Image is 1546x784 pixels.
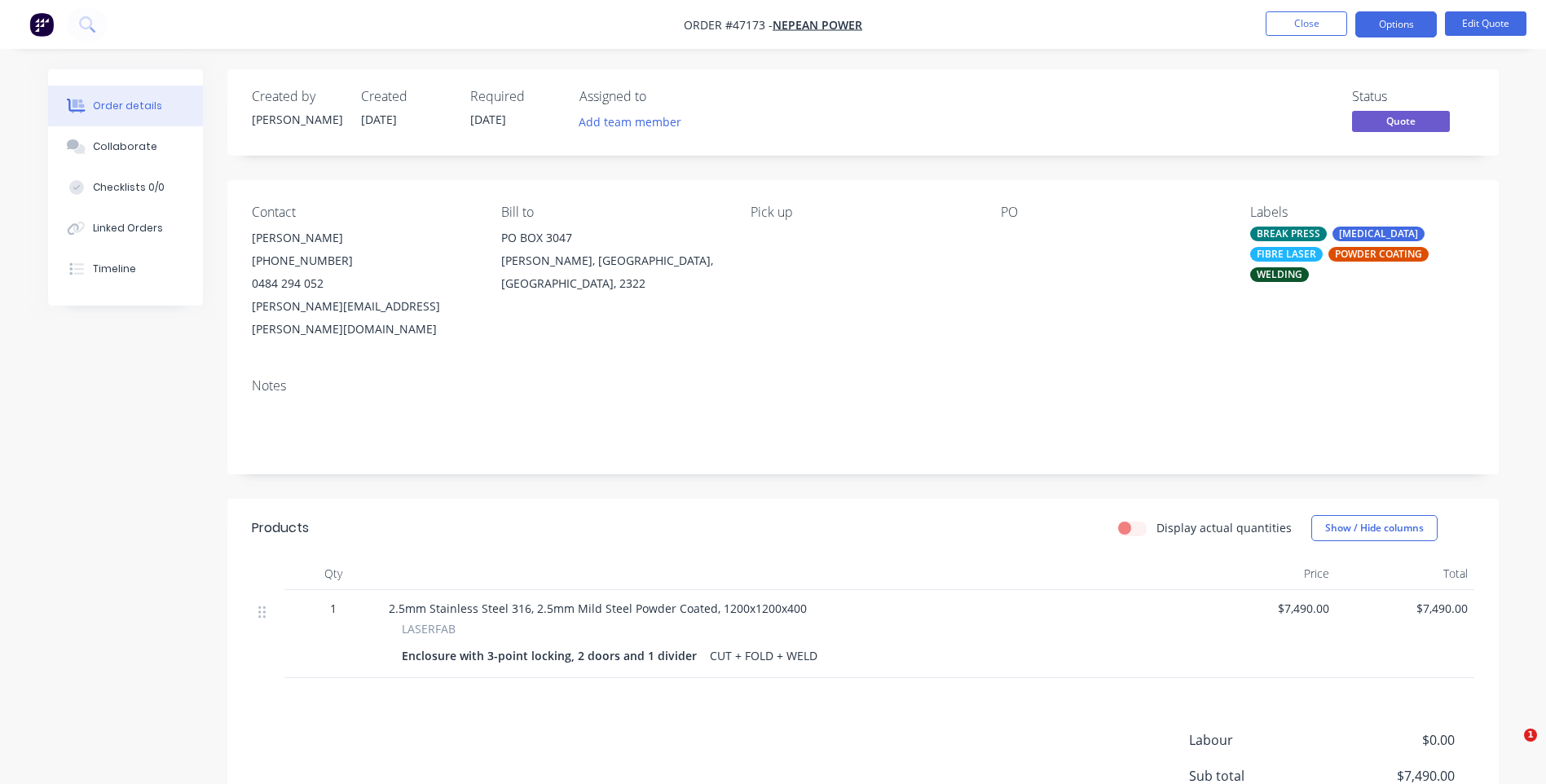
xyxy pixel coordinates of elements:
div: [PERSON_NAME][PHONE_NUMBER]0484 294 052[PERSON_NAME][EMAIL_ADDRESS][PERSON_NAME][DOMAIN_NAME] [252,227,475,341]
div: [PERSON_NAME], [GEOGRAPHIC_DATA], [GEOGRAPHIC_DATA], 2322 [501,249,725,295]
button: Checklists 0/0 [48,167,203,208]
span: [DATE] [361,112,397,127]
span: 2.5mm Stainless Steel 316, 2.5mm Mild Steel Powder Coated, 1200x1200x400 [389,601,807,616]
iframe: Intercom live chat [1491,729,1530,768]
button: Add team member [579,111,690,133]
div: Created [361,89,451,104]
div: [PERSON_NAME][EMAIL_ADDRESS][PERSON_NAME][DOMAIN_NAME] [252,295,475,341]
span: $7,490.00 [1342,600,1468,617]
div: Labels [1250,205,1473,220]
a: NEPEAN POWER [773,17,862,33]
div: WELDING [1250,267,1309,282]
span: Labour [1189,730,1334,750]
button: Edit Quote [1445,11,1526,36]
div: Assigned to [579,89,742,104]
label: Display actual quantities [1156,519,1292,536]
button: Options [1355,11,1437,37]
span: 1 [1524,729,1537,742]
span: LASERFAB [402,620,456,637]
div: Checklists 0/0 [93,180,165,195]
div: Order details [93,99,162,113]
span: Quote [1352,111,1450,131]
span: 1 [330,600,337,617]
span: $0.00 [1333,730,1454,750]
div: PO BOX 3047[PERSON_NAME], [GEOGRAPHIC_DATA], [GEOGRAPHIC_DATA], 2322 [501,227,725,295]
div: [PERSON_NAME] [252,111,341,128]
button: Collaborate [48,126,203,167]
button: Add team member [570,111,689,133]
div: Linked Orders [93,221,163,236]
button: Quote [1352,111,1450,135]
div: Enclosure with 3-point locking, 2 doors and 1 divider [402,644,703,667]
div: Total [1336,557,1474,590]
button: Timeline [48,249,203,289]
div: Timeline [93,262,136,276]
div: 0484 294 052 [252,272,475,295]
div: Pick up [751,205,974,220]
div: Collaborate [93,139,157,154]
div: Price [1197,557,1336,590]
span: Order #47173 - [684,17,773,33]
button: Show / Hide columns [1311,515,1438,541]
div: PO BOX 3047 [501,227,725,249]
button: Linked Orders [48,208,203,249]
div: [MEDICAL_DATA] [1332,227,1425,241]
div: PO [1001,205,1224,220]
span: $7,490.00 [1204,600,1329,617]
div: POWDER COATING [1328,247,1429,262]
span: [DATE] [470,112,506,127]
div: BREAK PRESS [1250,227,1327,241]
div: [PERSON_NAME] [252,227,475,249]
img: Factory [29,12,54,37]
div: Notes [252,378,1474,394]
button: Order details [48,86,203,126]
div: Status [1352,89,1474,104]
div: FIBRE LASER [1250,247,1323,262]
button: Close [1266,11,1347,36]
div: Bill to [501,205,725,220]
div: Created by [252,89,341,104]
div: CUT + FOLD + WELD [703,644,824,667]
div: Contact [252,205,475,220]
div: Qty [284,557,382,590]
div: Required [470,89,560,104]
div: [PHONE_NUMBER] [252,249,475,272]
div: Products [252,518,309,538]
